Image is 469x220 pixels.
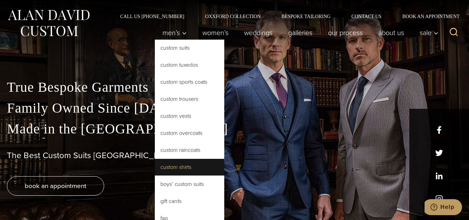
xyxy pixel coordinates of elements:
[412,26,442,40] button: Sale sub menu toggle
[155,57,224,73] a: Custom Tuxedos
[320,26,371,40] a: Our Process
[7,150,462,161] h1: The Best Custom Suits [GEOGRAPHIC_DATA] Has to Offer
[155,176,224,193] a: Boys’ Custom Suits
[195,26,236,40] a: Women’s
[155,159,224,176] a: Custom Shirts
[155,193,224,210] a: Gift Cards
[110,14,195,19] a: Call Us [PHONE_NUMBER]
[155,91,224,107] a: Custom Trousers
[341,14,392,19] a: Contact Us
[110,14,462,19] nav: Secondary Navigation
[155,26,195,40] button: Child menu of Men’s
[7,77,462,139] p: True Bespoke Garments Family Owned Since [DATE] Made in the [GEOGRAPHIC_DATA]
[7,8,90,39] img: Alan David Custom
[271,14,341,19] a: Bespoke Tailoring
[425,199,462,217] iframe: Opens a widget where you can chat to one of our agents
[280,26,320,40] a: Galleries
[155,142,224,158] a: Custom Raincoats
[155,108,224,124] a: Custom Vests
[155,40,224,56] a: Custom Suits
[155,74,224,90] a: Custom Sports Coats
[236,26,280,40] a: weddings
[25,181,86,191] span: book an appointment
[195,14,271,19] a: Oxxford Collection
[371,26,412,40] a: About Us
[7,176,104,196] a: book an appointment
[445,24,462,41] button: View Search Form
[155,26,442,40] nav: Primary Navigation
[392,14,462,19] a: Book an Appointment
[155,125,224,141] a: Custom Overcoats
